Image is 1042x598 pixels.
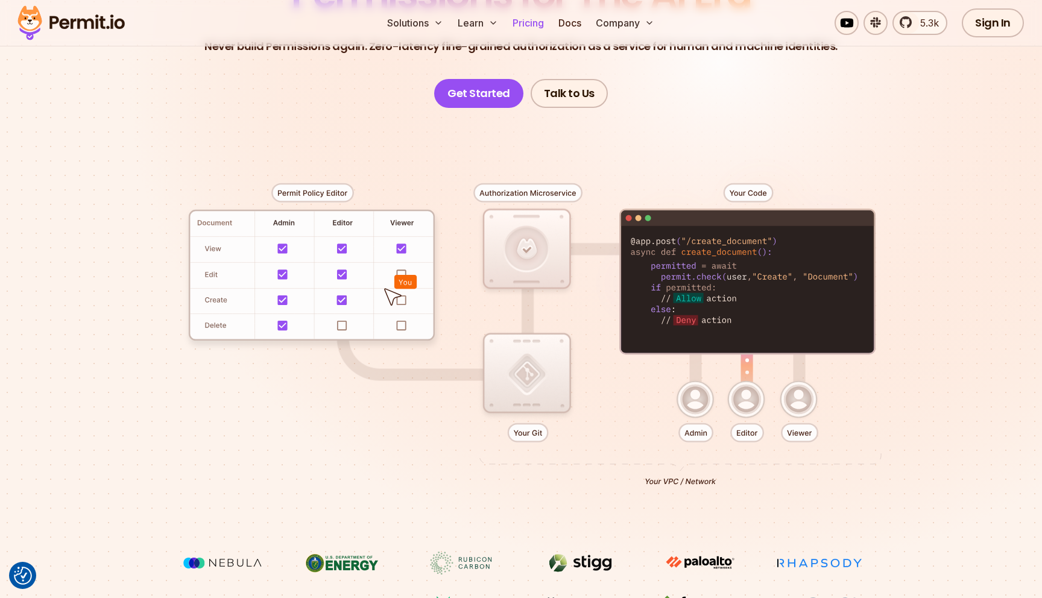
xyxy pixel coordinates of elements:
a: Get Started [434,79,523,108]
button: Learn [453,11,503,35]
img: Rubicon [416,552,507,574]
button: Solutions [382,11,448,35]
a: Talk to Us [531,79,608,108]
img: Nebula [177,552,268,574]
button: Company [591,11,659,35]
span: 5.3k [913,16,939,30]
img: Rhapsody Health [774,552,865,574]
img: US department of energy [297,552,387,574]
img: Revisit consent button [14,567,32,585]
img: Permit logo [12,2,130,43]
img: paloalto [655,552,745,573]
a: 5.3k [892,11,947,35]
button: Consent Preferences [14,567,32,585]
p: Never build Permissions again. Zero-latency fine-grained authorization as a service for human and... [204,38,838,55]
a: Sign In [962,8,1024,37]
img: Stigg [535,552,626,574]
a: Docs [554,11,586,35]
a: Pricing [508,11,549,35]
